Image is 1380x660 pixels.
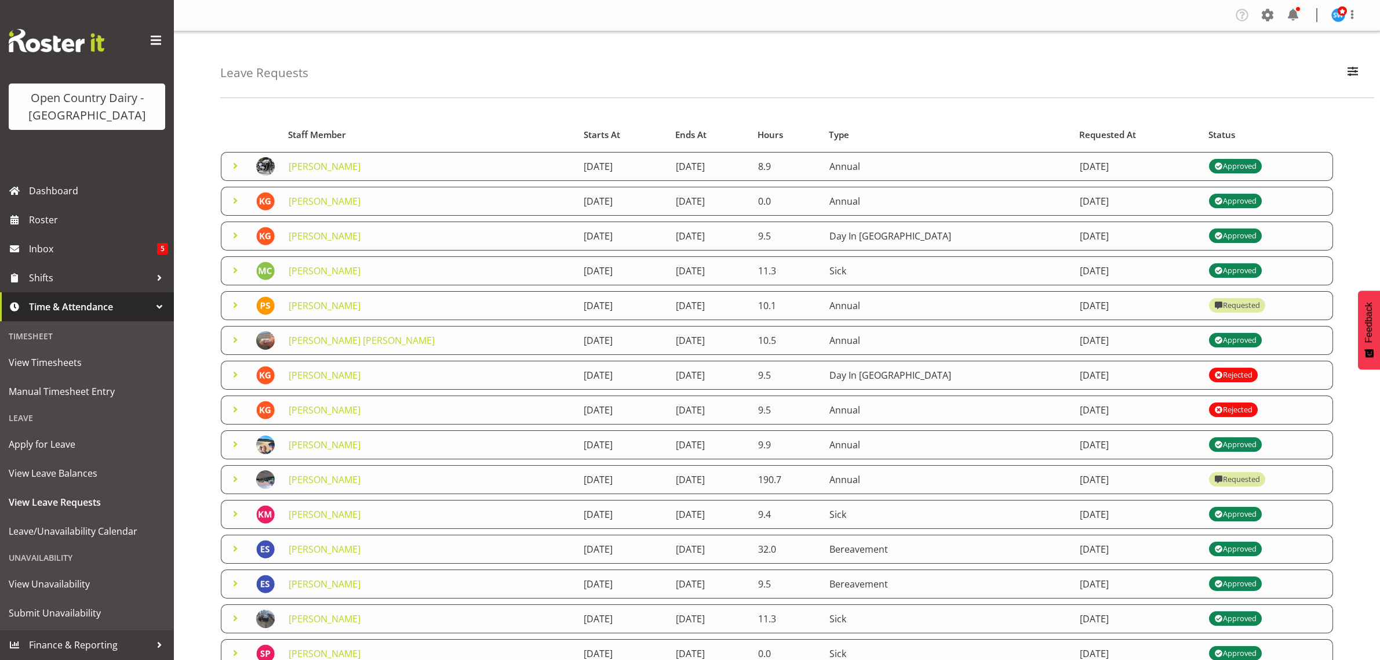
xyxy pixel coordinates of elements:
td: [DATE] [577,570,668,599]
td: Sick [822,604,1073,633]
a: [PERSON_NAME] [289,404,361,416]
span: View Leave Requests [9,494,165,511]
td: [DATE] [1073,500,1202,529]
td: Annual [822,187,1073,216]
span: Finance & Reporting [29,636,151,654]
div: Leave [3,406,171,430]
td: 10.5 [751,326,822,355]
span: Staff Member [288,128,346,142]
td: 32.0 [751,535,822,564]
div: Approved [1214,438,1256,452]
td: 8.9 [751,152,822,181]
a: [PERSON_NAME] [289,230,361,242]
img: kris-gambhir10216.jpg [256,366,275,385]
td: [DATE] [1073,256,1202,285]
td: [DATE] [577,256,668,285]
a: [PERSON_NAME] [289,369,361,382]
span: Status [1208,128,1235,142]
td: [DATE] [1073,222,1202,251]
td: 9.9 [751,430,822,459]
span: Ends At [675,128,707,142]
td: Bereavement [822,570,1073,599]
img: kris-gambhir10216.jpg [256,401,275,419]
td: 10.1 [751,291,822,320]
span: Shifts [29,269,151,287]
span: Manual Timesheet Entry [9,383,165,400]
img: eric-stothers10284.jpg [256,540,275,559]
span: Inbox [29,240,157,258]
img: kris-gambhir10216.jpg [256,227,275,245]
a: [PERSON_NAME] [289,543,361,556]
td: [DATE] [577,361,668,390]
span: Type [829,128,849,142]
td: 11.3 [751,604,822,633]
div: Approved [1214,333,1256,347]
a: [PERSON_NAME] [PERSON_NAME] [289,334,435,347]
span: Roster [29,211,168,229]
img: prabhjot-singh10999.jpg [256,296,275,315]
td: Annual [822,396,1073,425]
img: fraser-stephens867d80d0bdf85d5522d0368dc062b50c.png [256,331,275,350]
td: [DATE] [669,570,751,599]
img: steve-webb7510.jpg [1331,8,1345,22]
div: Timesheet [3,324,171,348]
td: 9.5 [751,570,822,599]
td: [DATE] [577,535,668,564]
td: Sick [822,500,1073,529]
a: Submit Unavailability [3,599,171,628]
span: Time & Attendance [29,298,151,316]
div: Approved [1214,542,1256,556]
td: [DATE] [577,291,668,320]
span: View Unavailability [9,575,165,593]
td: 9.4 [751,500,822,529]
td: [DATE] [669,396,751,425]
img: keane-metekingi7535.jpg [256,505,275,524]
td: [DATE] [669,326,751,355]
td: [DATE] [577,465,668,494]
a: View Timesheets [3,348,171,377]
td: Annual [822,291,1073,320]
div: Open Country Dairy - [GEOGRAPHIC_DATA] [20,89,154,124]
div: Requested [1214,473,1259,487]
a: View Leave Balances [3,459,171,488]
span: Starts At [584,128,620,142]
td: [DATE] [577,222,668,251]
td: [DATE] [669,465,751,494]
span: 5 [157,243,168,255]
td: [DATE] [1073,326,1202,355]
div: Approved [1214,264,1256,278]
td: [DATE] [577,430,668,459]
a: [PERSON_NAME] [289,160,361,173]
td: 9.5 [751,361,822,390]
img: max-coulter9837.jpg [256,262,275,280]
img: Rosterit website logo [9,29,104,52]
td: Annual [822,152,1073,181]
td: [DATE] [669,222,751,251]
td: Annual [822,465,1073,494]
div: Approved [1214,194,1256,208]
td: [DATE] [1073,430,1202,459]
td: [DATE] [577,152,668,181]
a: View Unavailability [3,570,171,599]
td: [DATE] [577,326,668,355]
img: craig-schlager-reay544363f98204df1b063025af03480625.png [256,157,275,176]
td: [DATE] [577,604,668,633]
div: Approved [1214,507,1256,521]
img: darren-norris01750028e729ded4fb89b9472d205d7c.png [256,436,275,454]
span: Leave/Unavailability Calendar [9,523,165,540]
span: Feedback [1364,302,1374,343]
td: Annual [822,430,1073,459]
td: [DATE] [669,256,751,285]
td: [DATE] [669,535,751,564]
td: [DATE] [577,500,668,529]
td: [DATE] [1073,187,1202,216]
a: [PERSON_NAME] [289,195,361,208]
div: Unavailability [3,546,171,570]
div: Approved [1214,159,1256,173]
td: 9.5 [751,222,822,251]
td: [DATE] [1073,535,1202,564]
a: [PERSON_NAME] [289,578,361,590]
td: [DATE] [669,152,751,181]
button: Feedback - Show survey [1358,291,1380,369]
span: View Timesheets [9,354,165,371]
